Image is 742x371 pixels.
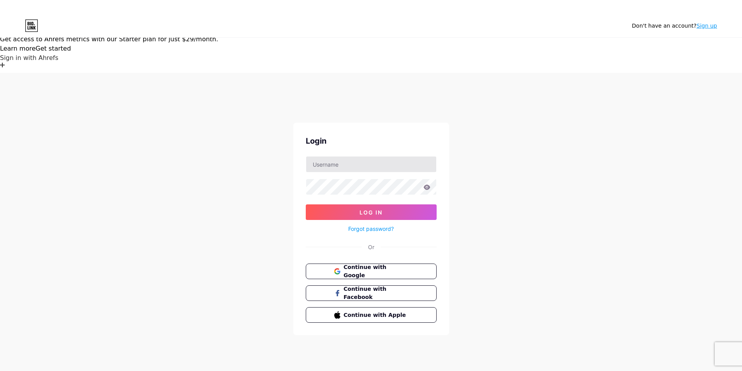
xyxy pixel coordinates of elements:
input: Username [306,156,436,172]
button: Continue with Apple [306,307,437,323]
a: Forgot password? [348,225,394,233]
button: Get started [35,44,71,53]
div: Don't have an account? [632,22,717,30]
a: Sign up [696,23,717,29]
button: Log In [306,204,437,220]
span: Continue with Facebook [344,285,408,301]
span: Continue with Google [344,263,408,280]
span: Continue with Apple [344,311,408,319]
button: Continue with Facebook [306,285,437,301]
button: Continue with Google [306,264,437,279]
div: Or [368,243,374,251]
span: Log In [360,209,382,216]
div: Login [306,135,437,147]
